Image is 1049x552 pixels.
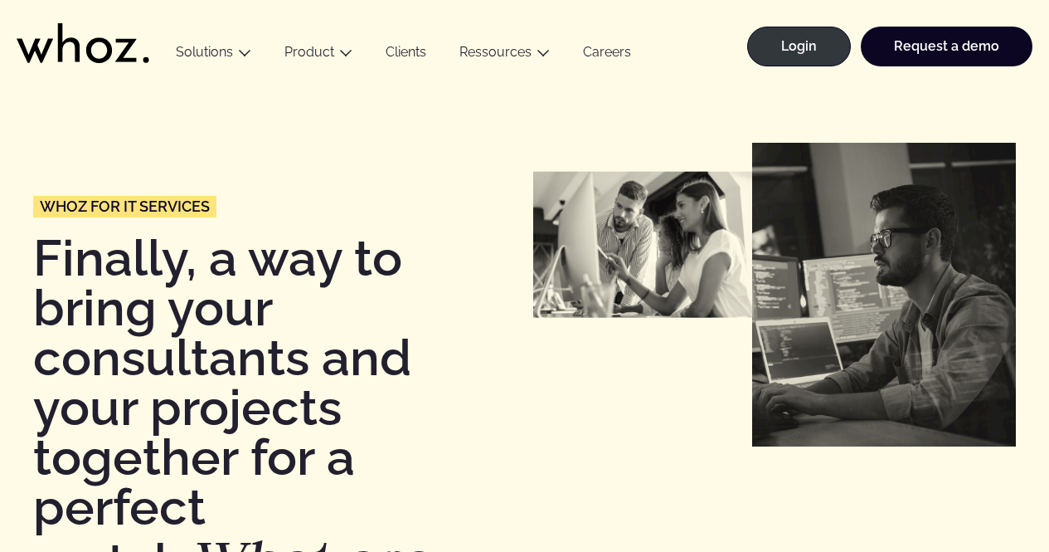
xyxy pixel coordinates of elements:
[284,44,334,60] a: Product
[752,143,1016,447] img: Sociétés numériques
[459,44,532,60] a: Ressources
[40,199,210,214] span: Whoz for IT services
[268,44,369,66] button: Product
[533,171,752,317] img: ESN
[747,27,851,66] a: Login
[443,44,566,66] button: Ressources
[369,44,443,66] a: Clients
[159,44,268,66] button: Solutions
[566,44,648,66] a: Careers
[861,27,1032,66] a: Request a demo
